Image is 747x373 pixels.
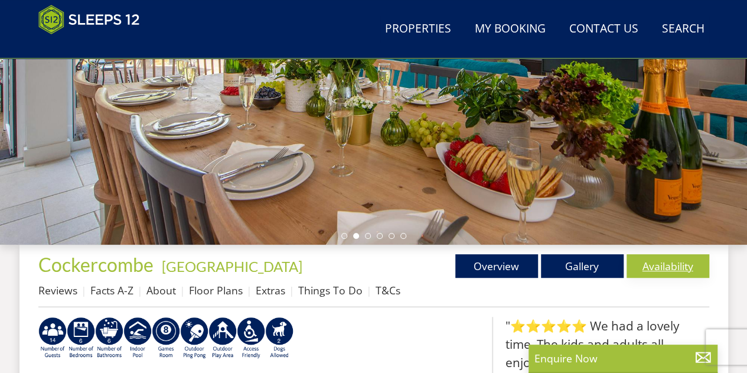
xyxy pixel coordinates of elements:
img: AD_4nXeUPn_PHMaXHV7J9pY6zwX40fHNwi4grZZqOeCs8jntn3cqXJIl9N0ouvZfLpt8349PQS5yLNlr06ycjLFpfJV5rUFve... [67,317,95,359]
a: Search [657,16,709,43]
img: AD_4nXcXNpYDZXOBbgKRPEBCaCiOIsoVeJcYnRY4YZ47RmIfjOLfmwdYBtQTxcKJd6HVFC_WLGi2mB_1lWquKfYs6Lp6-6TPV... [95,317,123,359]
img: AD_4nXdrZMsjcYNLGsKuA84hRzvIbesVCpXJ0qqnwZoX5ch9Zjv73tWe4fnFRs2gJ9dSiUubhZXckSJX_mqrZBmYExREIfryF... [152,317,180,359]
p: Enquire Now [534,351,712,366]
img: AD_4nXe3ZEMMYZSnCeK6QA0WFeR0RV6l---ElHmqkEYi0_WcfhtMgpEskfIc8VIOFjLKPTAVdYBfwP5wkTZHMgYhpNyJ6THCM... [265,317,293,359]
a: T&Cs [376,283,400,297]
a: Cockercombe [38,253,157,276]
img: AD_4nXfv62dy8gRATOHGNfSP75DVJJaBcdzd0qX98xqyk7UjzX1qaSeW2-XwITyCEUoo8Y9WmqxHWlJK_gMXd74SOrsYAJ_vK... [38,317,67,359]
a: Reviews [38,283,77,297]
a: My Booking [470,16,550,43]
a: Gallery [541,254,624,278]
a: Contact Us [565,16,643,43]
a: Extras [256,283,285,297]
span: Cockercombe [38,253,154,276]
a: About [146,283,176,297]
img: AD_4nXei2dp4L7_L8OvME76Xy1PUX32_NMHbHVSts-g-ZAVb8bILrMcUKZI2vRNdEqfWP017x6NFeUMZMqnp0JYknAB97-jDN... [123,317,152,359]
a: Facts A-Z [90,283,133,297]
img: AD_4nXf6qPqCj3eh5rr-rRhUl-Oq7vYp7jEH2B6955dPHHHq-c85Cj21s5KhJO8RM9RVIa6gbYbw-2k7u3TECEWlxZeb1ex32... [237,317,265,359]
img: Sleeps 12 [38,5,140,34]
iframe: Customer reviews powered by Trustpilot [32,41,156,51]
a: Availability [627,254,709,278]
img: AD_4nXfjdDqPkGBf7Vpi6H87bmAUe5GYCbodrAbU4sf37YN55BCjSXGx5ZgBV7Vb9EJZsXiNVuyAiuJUB3WVt-w9eJ0vaBcHg... [208,317,237,359]
a: Overview [455,254,538,278]
a: Floor Plans [189,283,243,297]
a: [GEOGRAPHIC_DATA] [162,258,302,275]
img: AD_4nXedYSikxxHOHvwVe1zj-uvhWiDuegjd4HYl2n2bWxGQmKrAZgnJMrbhh58_oki_pZTOANg4PdWvhHYhVneqXfw7gvoLH... [180,317,208,359]
span: - [157,258,302,275]
a: Things To Do [298,283,363,297]
a: Properties [380,16,456,43]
